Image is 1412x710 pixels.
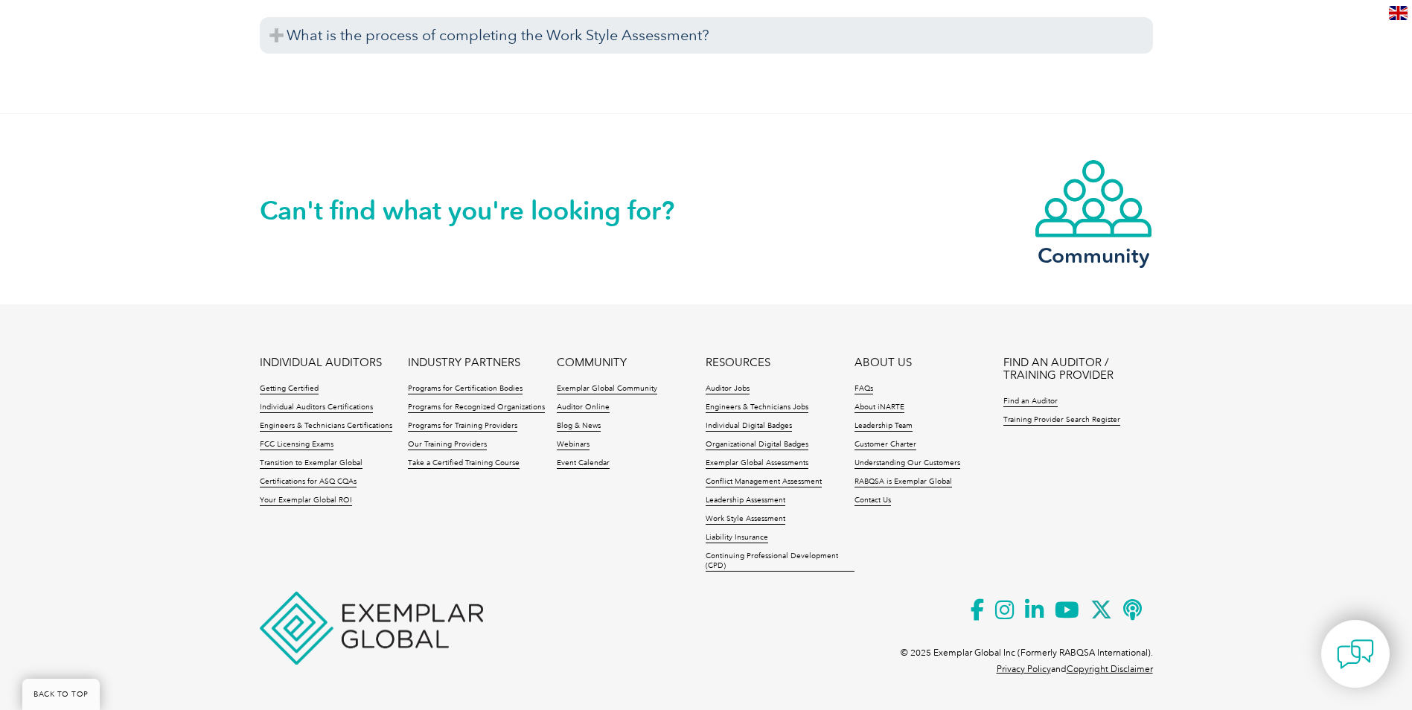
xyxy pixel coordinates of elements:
a: Copyright Disclaimer [1067,664,1153,674]
h3: What is the process of completing the Work Style Assessment? [260,17,1153,54]
a: Engineers & Technicians Certifications [260,421,392,432]
a: FCC Licensing Exams [260,440,333,450]
img: icon-community.webp [1034,159,1153,239]
a: Liability Insurance [706,533,768,543]
h2: Can't find what you're looking for? [260,199,706,223]
a: Take a Certified Training Course [408,458,520,469]
a: About iNARTE [854,403,904,413]
a: ABOUT US [854,356,912,369]
a: Continuing Professional Development (CPD) [706,551,854,572]
a: Leadership Assessment [706,496,785,506]
img: contact-chat.png [1337,636,1374,673]
a: Getting Certified [260,384,319,394]
p: and [997,661,1153,677]
a: RESOURCES [706,356,770,369]
a: Certifications for ASQ CQAs [260,477,357,487]
a: Community [1034,159,1153,265]
a: Understanding Our Customers [854,458,960,469]
h3: Community [1034,246,1153,265]
a: Transition to Exemplar Global [260,458,362,469]
a: FAQs [854,384,873,394]
a: COMMUNITY [557,356,627,369]
a: Engineers & Technicians Jobs [706,403,808,413]
a: RABQSA is Exemplar Global [854,477,952,487]
a: Programs for Recognized Organizations [408,403,545,413]
a: Exemplar Global Community [557,384,657,394]
a: Event Calendar [557,458,610,469]
a: Programs for Training Providers [408,421,517,432]
a: Programs for Certification Bodies [408,384,523,394]
a: Auditor Jobs [706,384,750,394]
img: en [1389,6,1408,20]
a: Our Training Providers [408,440,487,450]
a: BACK TO TOP [22,679,100,710]
a: Conflict Management Assessment [706,477,822,487]
a: Work Style Assessment [706,514,785,525]
a: Blog & News [557,421,601,432]
a: Leadership Team [854,421,913,432]
a: Find an Auditor [1003,397,1058,407]
a: Auditor Online [557,403,610,413]
a: Contact Us [854,496,891,506]
a: Your Exemplar Global ROI [260,496,352,506]
a: Exemplar Global Assessments [706,458,808,469]
p: © 2025 Exemplar Global Inc (Formerly RABQSA International). [901,645,1153,661]
a: Individual Auditors Certifications [260,403,373,413]
a: Customer Charter [854,440,916,450]
a: Webinars [557,440,590,450]
a: Organizational Digital Badges [706,440,808,450]
a: Training Provider Search Register [1003,415,1120,426]
a: Individual Digital Badges [706,421,792,432]
a: Privacy Policy [997,664,1051,674]
a: INDUSTRY PARTNERS [408,356,520,369]
a: INDIVIDUAL AUDITORS [260,356,382,369]
a: FIND AN AUDITOR / TRAINING PROVIDER [1003,356,1152,382]
img: Exemplar Global [260,592,483,665]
